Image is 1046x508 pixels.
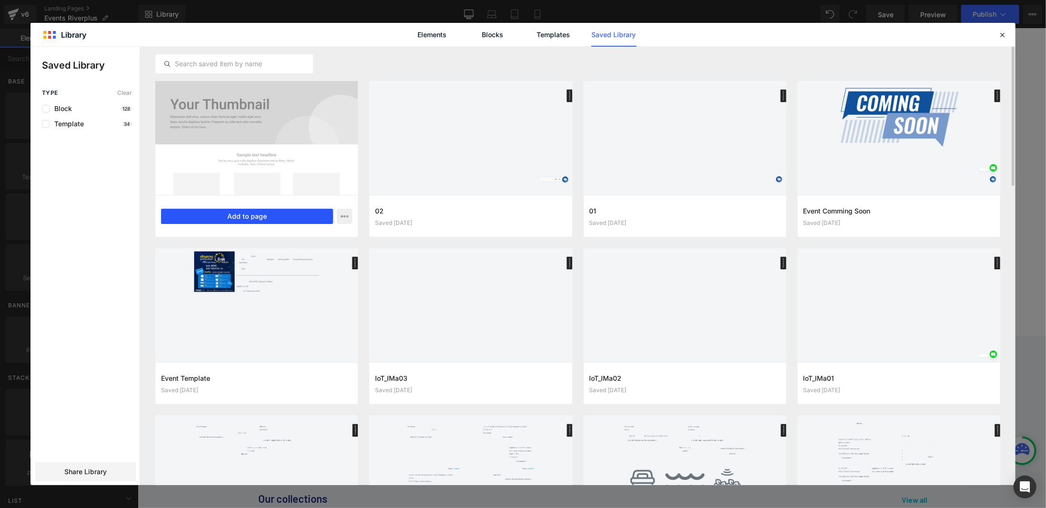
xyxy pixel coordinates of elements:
strong: จำกัดเพียง [329,237,375,252]
h3: IoT_IMa03 [375,373,566,383]
a: Add Single Section [458,378,544,397]
p: or Drag & Drop elements from left sidebar [183,405,725,411]
input: Search saved item by name [156,58,313,70]
div: Saved [DATE] [161,387,352,394]
h3: Event Comming Soon [803,206,995,216]
p: October [329,48,408,62]
span: Block [50,105,72,112]
strong: Location : [329,213,376,227]
span: 20 ที่นั่งเท่านั้น [329,237,431,252]
b: เวลา : [517,250,540,264]
p: 128 [121,106,132,112]
h3: 01 [589,206,781,216]
div: Saved [DATE] [589,220,781,226]
strong: สถานที่จัดงาน : [329,200,392,214]
h3: Event Template [161,373,352,383]
span: Template [50,120,84,128]
p: 2025 [329,80,408,96]
div: Open Intercom Messenger [1014,476,1036,498]
h3: เจาะลึก 5G /4G [416,29,843,71]
div: Saved [DATE] [589,387,781,394]
span: (Signage, LED, Video Wall) [329,184,451,198]
div: Saved [DATE] [375,220,566,226]
h2: Our collections [121,462,190,478]
h3: IoT_IMa02 [589,373,781,383]
span: : ของที่[PERSON_NAME] และ ของว่าง [329,225,520,239]
span: - Tour Experience Center [329,173,446,188]
span: - Product Introduction [329,132,432,146]
div: Saved [DATE] [375,387,566,394]
span: 13.30 - 16.30 น [540,250,605,264]
a: Blocks [470,23,516,47]
a: Templates [531,23,576,47]
strong: อาคาร [523,200,547,214]
a: Explore Blocks [365,378,450,397]
b: [PERSON_NAME] [416,76,557,102]
span: [DATE][PERSON_NAME], [329,250,517,264]
span: - Control On/Off Device [329,163,442,177]
strong: Agenda Highlights [329,118,414,132]
span: - Router Config VPN & MQTT [329,142,464,156]
span: Share Library [64,467,107,477]
p: 34 [122,121,132,127]
span: Clear [117,90,132,96]
span: - Reads Modbus data and sends to Cloud [329,152,522,167]
h3: 02 [375,206,566,216]
strong: IIoT Training Day 2025 [416,5,609,32]
strong: [PERSON_NAME] : [329,250,411,264]
div: Saved [DATE] [803,220,995,226]
h3: IoT_IMa01 [803,373,995,383]
strong: พร้อมรับ [329,225,365,239]
p: 17 [329,25,408,48]
a: [URL][DOMAIN_NAME] [376,213,478,227]
p: Saved Library [42,58,140,72]
a: Elements [410,23,455,47]
button: Add to page [161,209,333,224]
h3: Riverplus Experience Center Narita ชั้น 4 [PERSON_NAME][PERSON_NAME] [329,201,843,213]
a: View all [764,464,800,478]
a: Saved Library [591,23,637,47]
span: Industrial Router & LoRaWAN Sensor/Gateway [416,26,786,74]
div: Saved [DATE] [803,387,995,394]
span: Type [42,90,58,96]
